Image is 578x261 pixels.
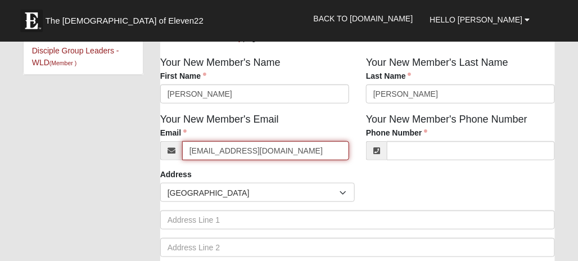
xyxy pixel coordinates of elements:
[15,4,240,32] a: The [DEMOGRAPHIC_DATA] of Eleven22
[366,127,428,138] label: Phone Number
[32,46,119,67] a: Disciple Group Leaders - WLD(Member )
[243,33,374,42] span: page and add the new member there.
[160,210,555,229] input: Address Line 1
[358,112,563,169] div: Your New Member's Phone Number
[193,33,243,42] a: Find A Group
[160,70,206,82] label: First Name
[46,15,204,26] span: The [DEMOGRAPHIC_DATA] of Eleven22
[366,70,412,82] label: Last Name
[171,10,541,42] span: This method of adding a new member to your disciple group is a manual process. It may take 24 to ...
[430,15,522,24] span: Hello [PERSON_NAME]
[168,183,340,202] span: [GEOGRAPHIC_DATA]
[358,55,563,112] div: Your New Member's Last Name
[305,4,422,33] a: Back to [DOMAIN_NAME]
[20,10,43,32] img: Eleven22 logo
[152,55,358,112] div: Your New Member's Name
[152,112,358,169] div: Your New Member's Email
[160,169,192,180] label: Address
[49,60,76,66] small: (Member )
[160,238,555,257] input: Address Line 2
[160,127,187,138] label: Email
[421,6,538,34] a: Hello [PERSON_NAME]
